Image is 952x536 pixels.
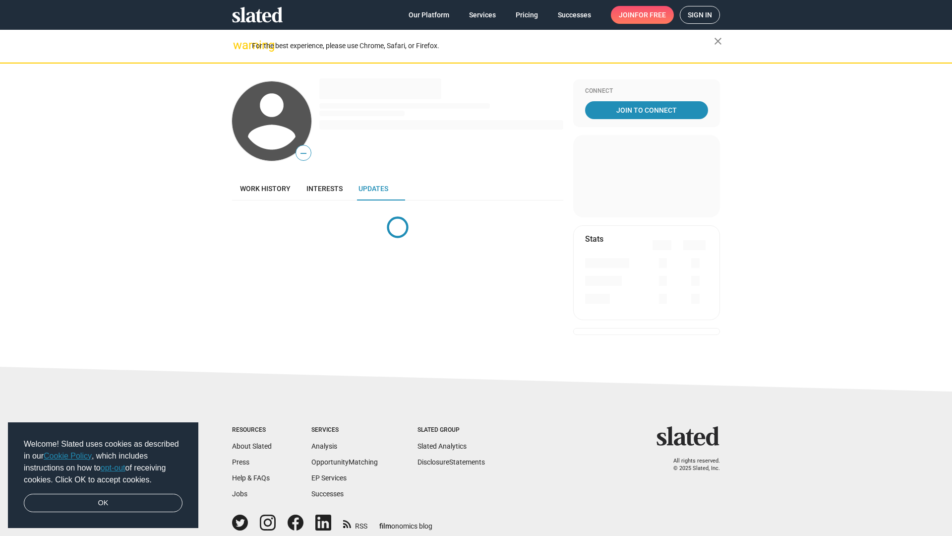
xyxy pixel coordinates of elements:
a: dismiss cookie message [24,494,182,513]
mat-icon: warning [233,39,245,51]
span: Work history [240,185,291,193]
span: — [296,147,311,160]
span: Pricing [516,6,538,24]
a: RSS [343,516,367,531]
a: Cookie Policy [44,452,92,460]
a: OpportunityMatching [311,458,378,466]
a: Work history [232,177,298,201]
a: filmonomics blog [379,514,432,531]
a: Joinfor free [611,6,674,24]
a: Help & FAQs [232,474,270,482]
mat-icon: close [712,35,724,47]
a: Join To Connect [585,101,708,119]
a: Press [232,458,249,466]
span: Interests [306,185,343,193]
a: DisclosureStatements [417,458,485,466]
div: cookieconsent [8,422,198,529]
a: opt-out [101,464,125,472]
span: Join [619,6,666,24]
a: Jobs [232,490,247,498]
div: For the best experience, please use Chrome, Safari, or Firefox. [252,39,714,53]
a: Analysis [311,442,337,450]
a: Successes [311,490,344,498]
span: for free [635,6,666,24]
span: Our Platform [409,6,449,24]
a: Successes [550,6,599,24]
a: Updates [351,177,396,201]
span: Services [469,6,496,24]
div: Slated Group [417,426,485,434]
div: Resources [232,426,272,434]
a: Pricing [508,6,546,24]
span: Sign in [688,6,712,23]
span: Join To Connect [587,101,706,119]
a: Services [461,6,504,24]
a: Our Platform [401,6,457,24]
a: Interests [298,177,351,201]
div: Connect [585,87,708,95]
div: Services [311,426,378,434]
a: EP Services [311,474,347,482]
a: Slated Analytics [417,442,467,450]
span: Updates [358,185,388,193]
span: Welcome! Slated uses cookies as described in our , which includes instructions on how to of recei... [24,438,182,486]
a: Sign in [680,6,720,24]
span: Successes [558,6,591,24]
p: All rights reserved. © 2025 Slated, Inc. [663,458,720,472]
mat-card-title: Stats [585,234,603,244]
a: About Slated [232,442,272,450]
span: film [379,522,391,530]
